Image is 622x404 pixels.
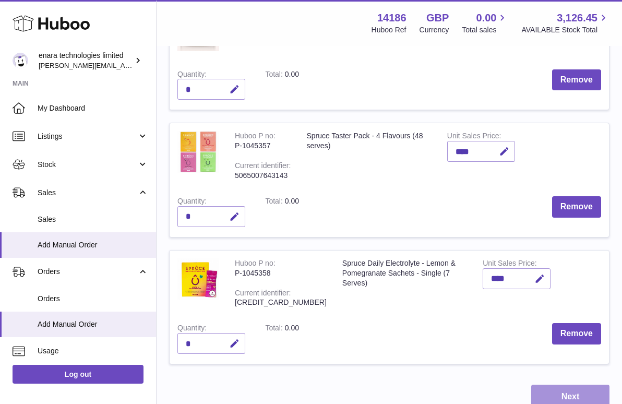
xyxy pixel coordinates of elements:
[38,160,137,170] span: Stock
[285,70,299,78] span: 0.00
[447,132,501,142] label: Unit Sales Price
[38,319,148,329] span: Add Manual Order
[235,298,327,307] div: [CREDIT_CARD_NUMBER]
[377,11,406,25] strong: 14186
[13,53,28,68] img: Dee@enara.co
[39,61,209,69] span: [PERSON_NAME][EMAIL_ADDRESS][DOMAIN_NAME]
[177,197,207,208] label: Quantity
[38,215,148,224] span: Sales
[476,11,497,25] span: 0.00
[420,25,449,35] div: Currency
[235,141,291,151] div: P-1045357
[38,267,137,277] span: Orders
[38,346,148,356] span: Usage
[177,131,219,173] img: Spruce Taster Pack - 4 Flavours (48 serves)
[483,259,536,270] label: Unit Sales Price
[13,365,143,384] a: Log out
[39,51,133,70] div: enara technologies limited
[552,196,601,218] button: Remove
[38,294,148,304] span: Orders
[177,70,207,81] label: Quantity
[177,324,207,335] label: Quantity
[38,188,137,198] span: Sales
[235,132,276,142] div: Huboo P no
[235,171,291,181] div: 5065007643143
[552,69,601,91] button: Remove
[235,268,327,278] div: P-1045358
[557,11,597,25] span: 3,126.45
[265,70,284,81] label: Total
[265,324,284,335] label: Total
[521,25,609,35] span: AVAILABLE Stock Total
[235,289,291,300] div: Current identifier
[372,25,406,35] div: Huboo Ref
[285,324,299,332] span: 0.00
[235,259,276,270] div: Huboo P no
[552,323,601,344] button: Remove
[462,11,508,35] a: 0.00 Total sales
[265,197,284,208] label: Total
[298,123,439,188] td: Spruce Taster Pack - 4 Flavours (48 serves)
[177,258,219,300] img: Spruce Daily Electrolyte - Lemon & Pomegranate Sachets - Single (7 Serves)
[235,161,291,172] div: Current identifier
[462,25,508,35] span: Total sales
[426,11,449,25] strong: GBP
[38,132,137,141] span: Listings
[38,240,148,250] span: Add Manual Order
[334,251,475,315] td: Spruce Daily Electrolyte - Lemon & Pomegranate Sachets - Single (7 Serves)
[521,11,609,35] a: 3,126.45 AVAILABLE Stock Total
[38,103,148,113] span: My Dashboard
[285,197,299,205] span: 0.00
